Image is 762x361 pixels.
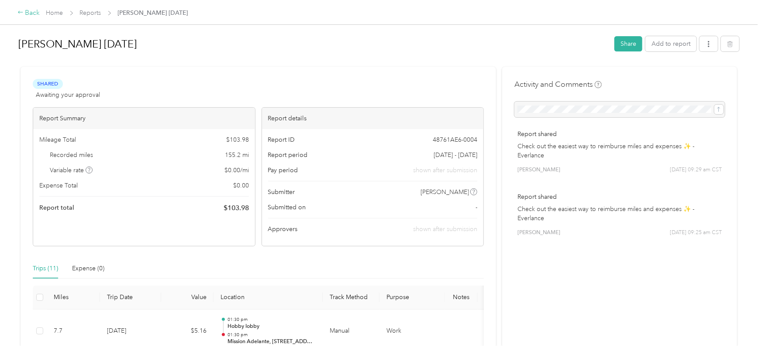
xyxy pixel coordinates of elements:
[33,108,255,129] div: Report Summary
[478,286,510,310] th: Tags
[268,203,306,212] span: Submitted on
[514,79,602,90] h4: Activity and Comments
[100,286,161,310] th: Trip Date
[161,286,214,310] th: Value
[517,142,722,160] p: Check out the easiest way to reimburse miles and expenses ✨ - Everlance
[39,203,74,212] span: Report total
[614,36,642,51] button: Share
[72,264,104,273] div: Expense (0)
[323,286,379,310] th: Track Method
[100,310,161,353] td: [DATE]
[225,150,249,160] span: 155.2 mi
[118,8,188,17] span: [PERSON_NAME] [DATE]
[50,166,93,175] span: Variable rate
[421,187,469,197] span: [PERSON_NAME]
[476,203,477,212] span: -
[214,286,323,310] th: Location
[46,9,63,17] a: Home
[268,225,298,234] span: Approvers
[228,317,316,323] p: 01:30 pm
[670,229,722,237] span: [DATE] 09:25 am CST
[228,332,316,338] p: 01:30 pm
[379,310,445,353] td: Work
[80,9,101,17] a: Reports
[47,310,100,353] td: 7.7
[233,181,249,190] span: $ 0.00
[445,286,478,310] th: Notes
[517,166,560,174] span: [PERSON_NAME]
[413,225,477,233] span: shown after submission
[18,34,608,54] h1: Reimers 03.04.24
[670,166,722,174] span: [DATE] 09:29 am CST
[517,229,560,237] span: [PERSON_NAME]
[36,90,100,99] span: Awaiting your approval
[517,204,722,223] p: Check out the easiest way to reimburse miles and expenses ✨ - Everlance
[433,135,477,144] span: 48761AE6-0004
[517,192,722,201] p: Report shared
[161,310,214,353] td: $5.16
[323,310,379,353] td: Manual
[50,150,93,160] span: Recorded miles
[17,8,40,18] div: Back
[39,181,78,190] span: Expense Total
[228,338,316,346] p: Mission Adelante, [STREET_ADDRESS][US_STATE]
[517,129,722,139] p: Report shared
[268,187,295,197] span: Submitter
[713,312,762,361] iframe: Everlance-gr Chat Button Frame
[434,150,477,160] span: [DATE] - [DATE]
[39,135,76,144] span: Mileage Total
[268,150,308,160] span: Report period
[33,79,63,89] span: Shared
[262,108,484,129] div: Report details
[268,166,298,175] span: Pay period
[33,264,58,273] div: Trips (11)
[47,286,100,310] th: Miles
[645,36,696,51] button: Add to report
[226,135,249,144] span: $ 103.98
[228,323,316,330] p: Hobby lobby
[379,286,445,310] th: Purpose
[268,135,295,144] span: Report ID
[224,166,249,175] span: $ 0.00 / mi
[413,166,477,175] span: shown after submission
[224,203,249,213] span: $ 103.98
